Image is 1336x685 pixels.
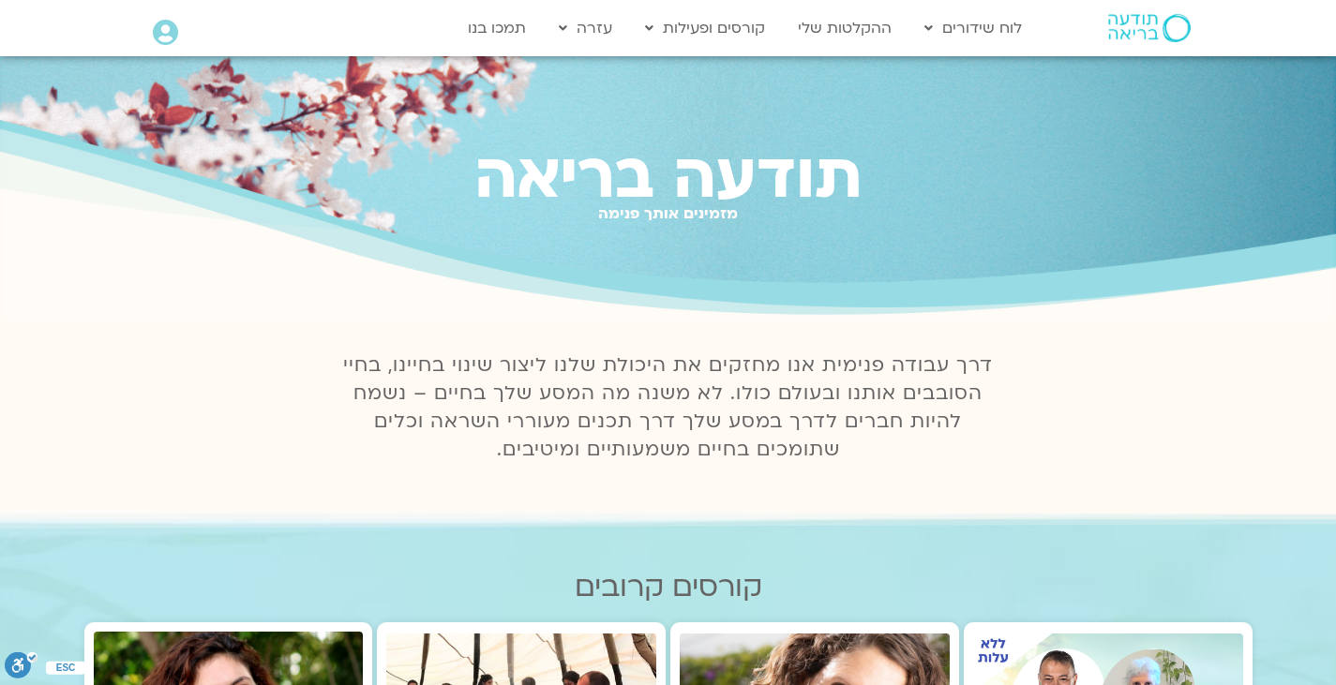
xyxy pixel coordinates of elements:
[788,10,901,46] a: ההקלטות שלי
[84,571,1253,603] h2: קורסים קרובים
[915,10,1031,46] a: לוח שידורים
[333,351,1004,464] p: דרך עבודה פנימית אנו מחזקים את היכולת שלנו ליצור שינוי בחיינו, בחיי הסובבים אותנו ובעולם כולו. לא...
[636,10,774,46] a: קורסים ופעילות
[1108,14,1191,42] img: תודעה בריאה
[458,10,535,46] a: תמכו בנו
[549,10,622,46] a: עזרה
